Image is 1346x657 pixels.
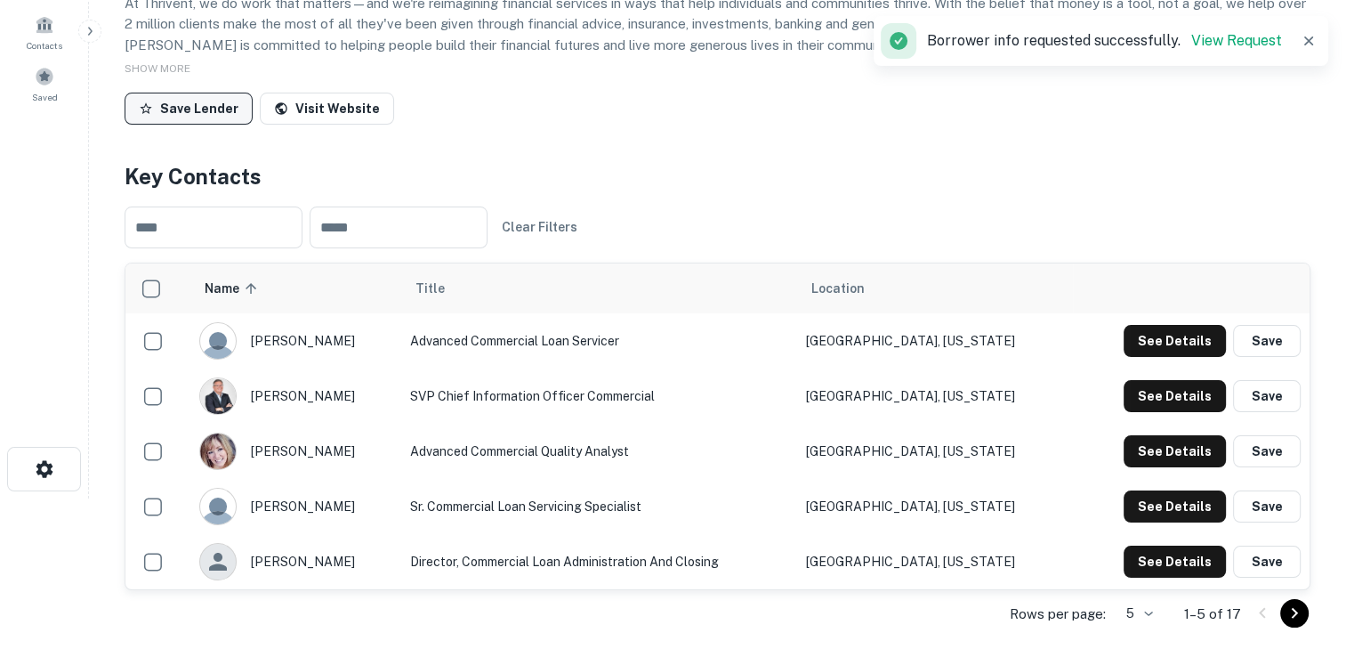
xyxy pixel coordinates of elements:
span: Title [415,278,468,299]
h4: Key Contacts [125,160,1310,192]
p: Rows per page: [1010,604,1106,625]
th: Name [190,264,401,313]
a: Contacts [5,8,84,56]
p: Borrower info requested successfully. [927,30,1282,52]
button: Save Lender [125,93,253,125]
div: [PERSON_NAME] [199,322,392,360]
td: [GEOGRAPHIC_DATA], [US_STATE] [797,313,1073,369]
div: [PERSON_NAME] [199,488,392,525]
button: Save [1233,546,1301,578]
a: Visit Website [260,93,394,125]
span: Contacts [27,38,62,53]
button: See Details [1124,546,1226,578]
td: SVP Chief Information Officer Commercial [401,369,798,424]
span: SHOW MORE [125,62,190,75]
button: Save [1233,325,1301,357]
div: 5 [1113,601,1156,627]
td: Advanced Commercial Quality Analyst [401,424,798,479]
span: Location [811,278,865,299]
button: See Details [1124,491,1226,523]
td: Sr. Commercial Loan Servicing Specialist [401,479,798,534]
div: [PERSON_NAME] [199,377,392,415]
p: 1–5 of 17 [1184,604,1241,625]
button: Go to next page [1280,599,1309,628]
button: Save [1233,491,1301,523]
th: Location [797,264,1073,313]
button: Clear Filters [495,211,584,243]
a: Saved [5,60,84,108]
button: Save [1233,435,1301,467]
img: 9c8pery4andzj6ohjkjp54ma2 [200,323,236,359]
img: 9c8pery4andzj6ohjkjp54ma2 [200,489,236,524]
button: Save [1233,380,1301,412]
button: See Details [1124,435,1226,467]
td: [GEOGRAPHIC_DATA], [US_STATE] [797,479,1073,534]
td: Director, Commercial Loan Administration and Closing [401,534,798,589]
button: See Details [1124,380,1226,412]
td: [GEOGRAPHIC_DATA], [US_STATE] [797,534,1073,589]
img: 1675120844813 [200,378,236,414]
button: See Details [1124,325,1226,357]
div: [PERSON_NAME] [199,433,392,470]
div: [PERSON_NAME] [199,543,392,580]
td: [GEOGRAPHIC_DATA], [US_STATE] [797,369,1073,424]
span: Saved [32,90,58,104]
td: Advanced Commercial Loan Servicer [401,313,798,369]
div: scrollable content [125,264,1310,589]
iframe: Chat Widget [1257,515,1346,600]
a: View Request [1191,32,1282,49]
img: 1516836794095 [200,434,236,469]
span: Name [205,278,262,299]
td: [GEOGRAPHIC_DATA], [US_STATE] [797,424,1073,479]
th: Title [401,264,798,313]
